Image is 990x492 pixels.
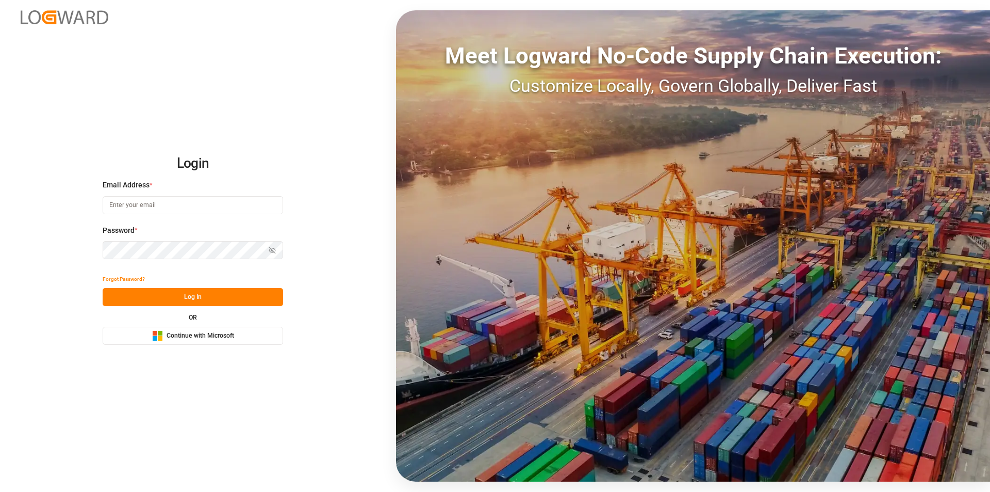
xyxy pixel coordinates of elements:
[103,288,283,306] button: Log In
[103,270,145,288] button: Forgot Password?
[103,180,150,191] span: Email Address
[103,327,283,345] button: Continue with Microsoft
[103,196,283,214] input: Enter your email
[396,39,990,73] div: Meet Logward No-Code Supply Chain Execution:
[103,147,283,180] h2: Login
[189,314,197,321] small: OR
[103,225,135,236] span: Password
[167,331,234,341] span: Continue with Microsoft
[396,73,990,99] div: Customize Locally, Govern Globally, Deliver Fast
[21,10,108,24] img: Logward_new_orange.png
